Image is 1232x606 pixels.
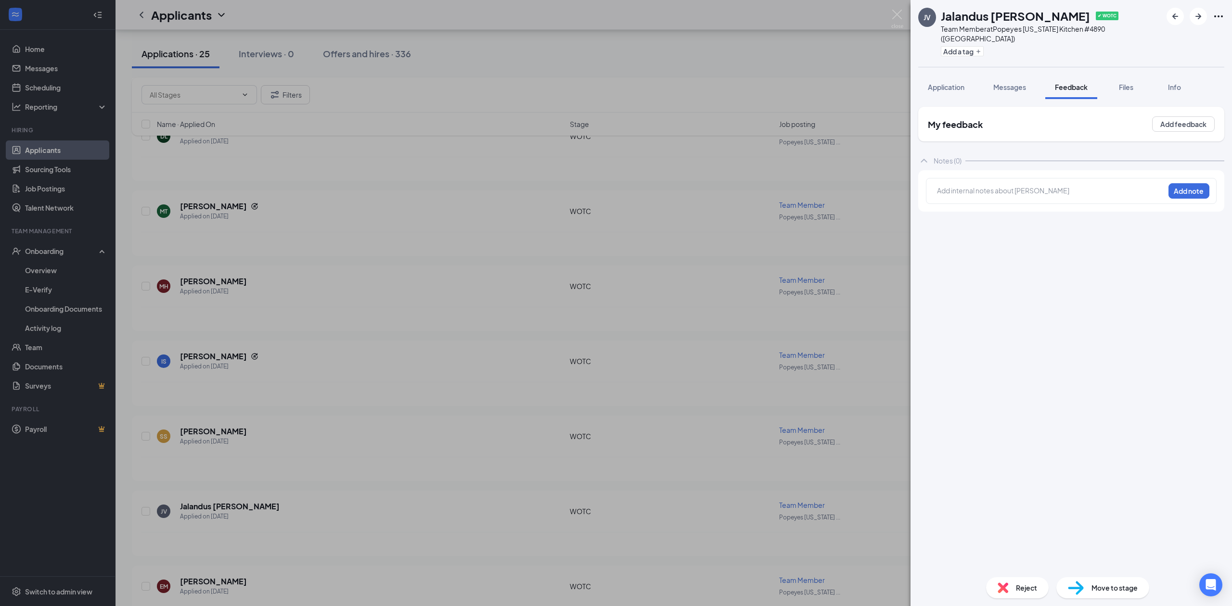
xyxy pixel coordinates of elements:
[941,46,984,56] button: PlusAdd a tag
[941,8,1090,24] h1: Jalandus [PERSON_NAME]
[1016,582,1037,593] span: Reject
[993,83,1026,91] span: Messages
[1119,83,1133,91] span: Files
[1213,11,1224,22] svg: Ellipses
[1199,573,1222,596] div: Open Intercom Messenger
[918,155,930,166] svg: ChevronUp
[1169,11,1181,22] svg: ArrowLeftNew
[1152,116,1215,132] button: Add feedback
[924,13,931,22] div: JV
[975,49,981,54] svg: Plus
[928,118,983,130] h2: My feedback
[941,24,1162,43] div: Team Member at Popeyes [US_STATE] Kitchen #4890 ([GEOGRAPHIC_DATA])
[1168,83,1181,91] span: Info
[1168,183,1209,199] button: Add note
[1190,8,1207,25] button: ArrowRight
[928,83,964,91] span: Application
[1055,83,1088,91] span: Feedback
[1091,582,1138,593] span: Move to stage
[934,156,962,165] div: Notes (0)
[1167,8,1184,25] button: ArrowLeftNew
[1193,11,1204,22] svg: ArrowRight
[1096,12,1118,20] span: ✔ WOTC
